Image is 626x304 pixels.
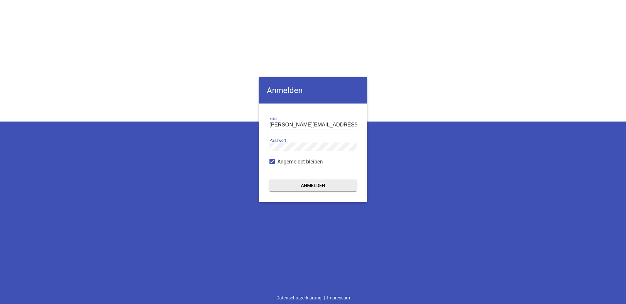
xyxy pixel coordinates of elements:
span: Angemeldet bleiben [277,158,323,166]
a: Impressum [325,292,352,304]
button: Anmelden [269,180,357,191]
h4: Anmelden [259,77,367,104]
a: Datenschutzerklärung [274,292,324,304]
div: | [274,292,352,304]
